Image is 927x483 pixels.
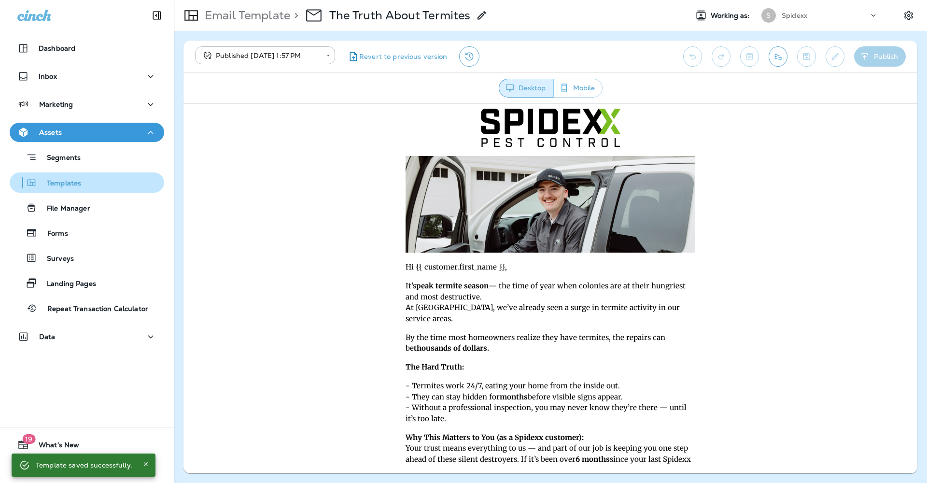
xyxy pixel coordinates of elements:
p: Landing Pages [37,280,96,289]
span: By the time most homeowners realize they have termites, the repairs can be [222,229,482,249]
p: Forms [38,229,68,239]
span: Your trust means everything to us — and part of our job is keeping you one step ahead of these si... [222,340,507,370]
p: Inbox [39,72,57,80]
button: Assets [10,123,164,142]
button: Data [10,327,164,346]
button: Support [10,458,164,478]
p: Templates [37,179,81,188]
span: - Termites work 24/7, eating your home from the inside out. [222,277,436,286]
p: Surveys [37,255,74,264]
img: car.png [222,52,512,149]
span: Hi {{ customer.first_name }}, [222,158,323,168]
p: Email Template [201,8,290,23]
div: Published [DATE] 1:57 PM [202,51,320,60]
button: Inbox [10,67,164,86]
button: Desktop [499,79,554,98]
button: Surveys [10,248,164,268]
button: View Changelog [459,46,479,67]
div: Template saved successfully. [36,456,132,474]
strong: months [316,288,344,298]
span: Why This Matters to You (as a Spidexx customer): [222,329,400,338]
button: Repeat Transaction Calculator [10,298,164,318]
button: Dashboard [10,39,164,58]
button: Segments [10,147,164,168]
p: File Manager [37,204,90,213]
button: Forms [10,223,164,243]
button: Revert to previous version [343,46,451,67]
strong: peak termite season [233,177,305,186]
span: Revert to previous version [359,52,448,61]
button: Close [140,458,152,470]
span: Working as: [711,12,752,20]
span: 19 [22,434,35,444]
span: - They can stay hidden for before visible signs appear. [222,288,439,298]
p: Marketing [39,100,73,108]
button: 19What's New [10,435,164,455]
button: File Manager [10,198,164,218]
span: - Without a professional inspection, you may never know they’re there — until it’s too late. [222,299,503,319]
button: Send test email [769,46,787,67]
div: S [761,8,776,23]
button: Mobile [553,79,603,98]
p: Repeat Transaction Calculator [38,305,148,314]
img: spidexx-text-main-2.png [297,5,437,43]
p: Data [39,333,56,341]
span: What's New [29,441,79,453]
button: Templates [10,172,164,193]
p: Assets [39,128,62,136]
p: > [290,8,298,23]
p: Segments [37,154,81,163]
span: The Hard Truth: [222,258,281,268]
button: Landing Pages [10,273,164,293]
p: Dashboard [39,44,75,52]
button: Collapse Sidebar [143,6,170,25]
button: Settings [900,7,917,24]
span: It’s — the time of year when colonies are at their hungriest and most destructive. [222,177,502,198]
p: Spidexx [782,12,807,19]
strong: thousands of dollars. [230,240,306,249]
strong: 6 months [392,351,426,360]
span: At [GEOGRAPHIC_DATA], we’ve already seen a surge in termite activity in our service areas. [222,199,496,219]
p: The Truth About Termites [329,8,470,23]
button: Marketing [10,95,164,114]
